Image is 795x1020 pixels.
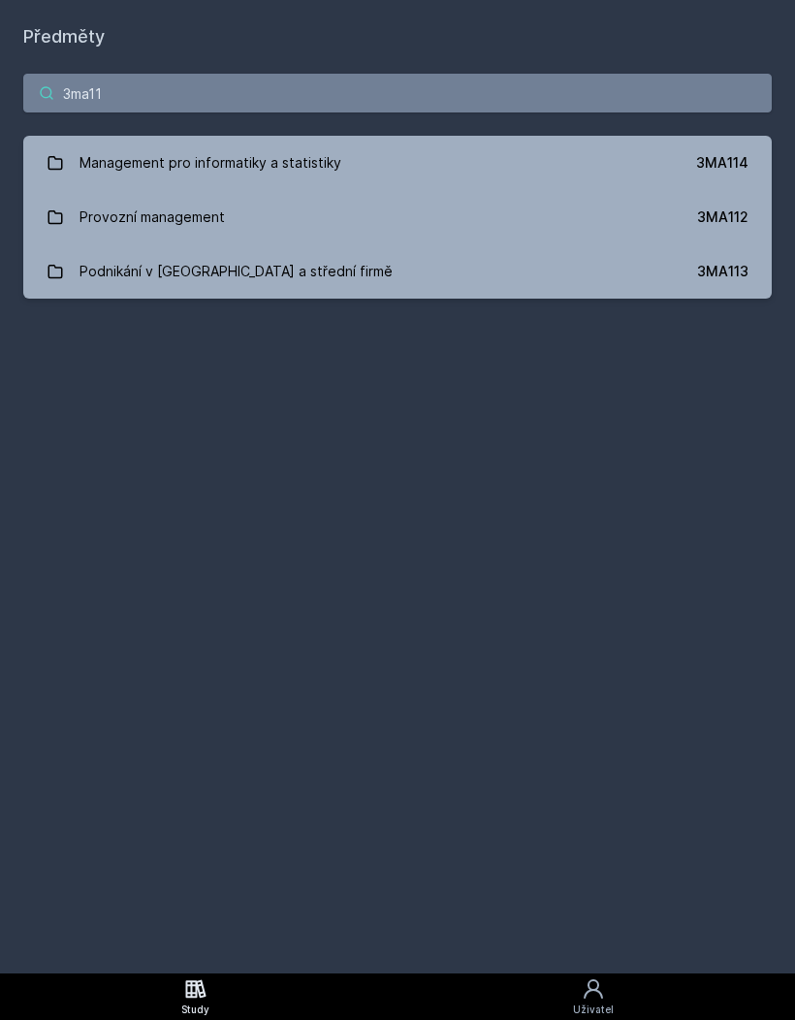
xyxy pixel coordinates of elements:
input: Název nebo ident předmětu… [23,74,772,112]
div: Management pro informatiky a statistiky [79,143,341,182]
h1: Předměty [23,23,772,50]
div: 3MA112 [697,207,748,227]
a: Podnikání v [GEOGRAPHIC_DATA] a střední firmě 3MA113 [23,244,772,299]
a: Provozní management 3MA112 [23,190,772,244]
div: 3MA113 [697,262,748,281]
div: Provozní management [79,198,225,237]
div: Study [181,1003,209,1017]
a: Management pro informatiky a statistiky 3MA114 [23,136,772,190]
div: Uživatel [573,1003,614,1017]
div: 3MA114 [696,153,748,173]
div: Podnikání v [GEOGRAPHIC_DATA] a střední firmě [79,252,393,291]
